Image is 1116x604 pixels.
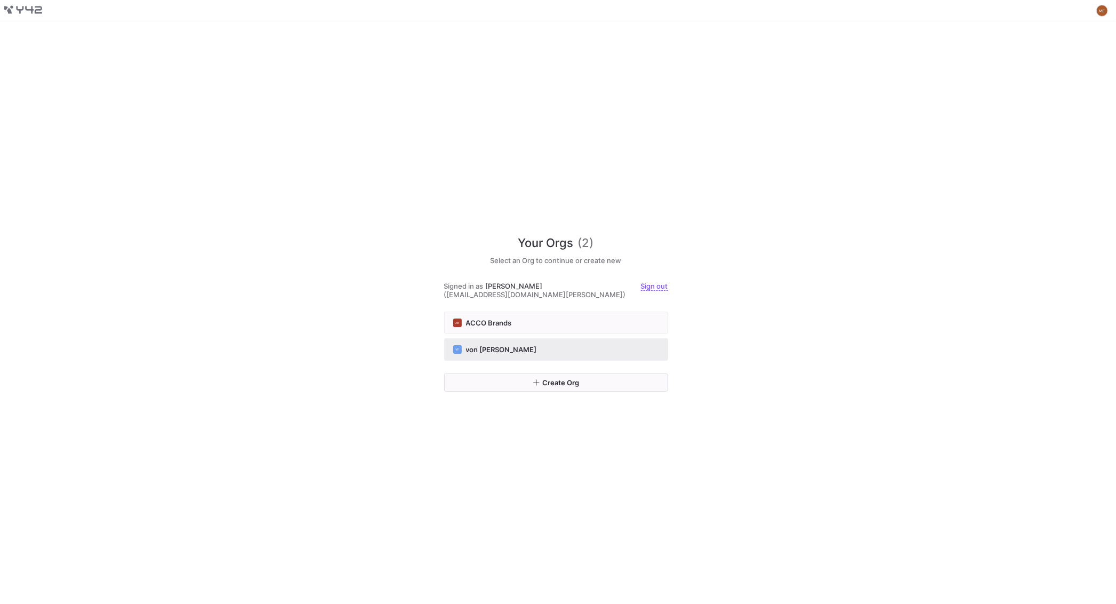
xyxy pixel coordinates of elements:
span: ([EMAIL_ADDRESS][DOMAIN_NAME][PERSON_NAME]) [444,290,626,299]
div: AB [453,319,462,327]
span: (2) [578,234,594,252]
span: [PERSON_NAME] [486,282,543,290]
span: Your Orgs [518,234,574,252]
button: VFvon [PERSON_NAME] [444,338,668,361]
button: ME [1096,4,1109,17]
span: Signed in as [444,282,484,290]
button: Create Org [444,373,668,392]
span: ACCO Brands [466,319,512,327]
h5: Select an Org to continue or create new [444,256,668,265]
span: von [PERSON_NAME] [466,345,537,354]
span: Create Org [542,378,579,387]
a: Sign out [641,282,668,291]
button: ABACCO Brands [444,312,668,334]
div: VF [453,345,462,354]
